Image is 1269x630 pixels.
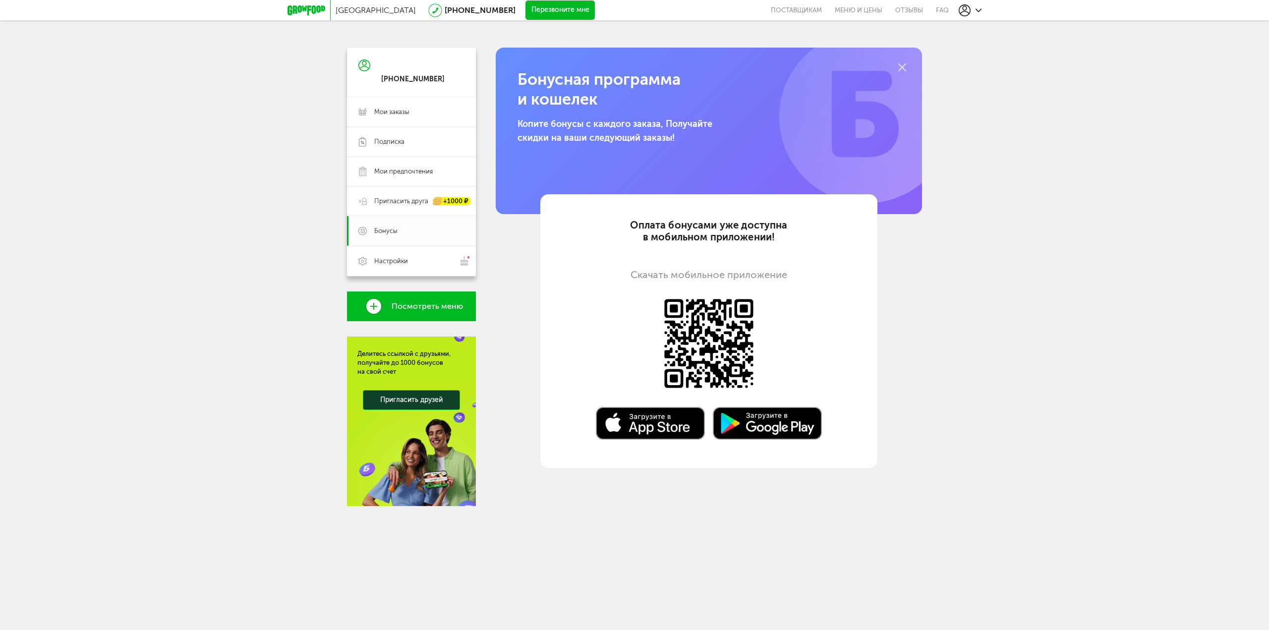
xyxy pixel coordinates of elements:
img: b.77db1d0.png [779,30,953,204]
a: [PHONE_NUMBER] [445,5,516,15]
a: Подписка [347,127,476,157]
span: Подписка [374,137,404,146]
a: Пригласить друга +1000 ₽ [347,186,476,216]
a: Бонусы [347,216,476,246]
span: Посмотреть меню [392,302,463,311]
div: Оплата бонусами уже доступна в мобильном приложении! [565,219,853,243]
a: Настройки [347,246,476,276]
span: [GEOGRAPHIC_DATA] [336,5,416,15]
span: Пригласить друга [374,197,428,206]
a: Посмотреть меню [347,291,476,321]
div: Делитесь ссылкой с друзьями, получайте до 1000 бонусов на свой счет [357,349,465,376]
img: Доступно в Google Play [713,406,822,440]
a: Мои предпочтения [347,157,476,186]
div: [PHONE_NUMBER] [381,75,445,84]
div: Скачать мобильное приложение [565,269,853,281]
img: Доступно в AppStore [596,406,705,440]
a: Мои заказы [347,97,476,127]
a: Пригласить друзей [363,390,460,410]
span: Бонусы [374,227,398,235]
span: Мои предпочтения [374,167,433,176]
div: +1000 ₽ [433,197,471,206]
span: Мои заказы [374,108,409,116]
h1: Бонусная программа и кошелек [518,69,793,109]
p: Копите бонусы с каждого заказа, Получайте скидки на ваши следующий заказы! [518,117,734,145]
button: Перезвоните мне [525,0,595,20]
span: Настройки [374,257,408,266]
img: Доступно в AppStore [662,296,756,391]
